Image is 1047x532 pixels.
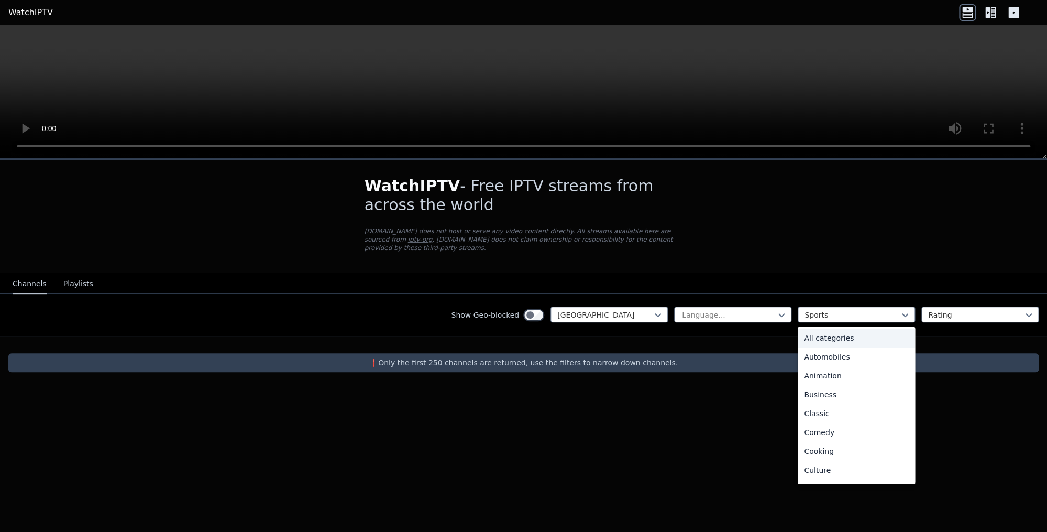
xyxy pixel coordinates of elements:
div: Documentary [798,480,915,498]
p: [DOMAIN_NAME] does not host or serve any video content directly. All streams available here are s... [365,227,683,252]
div: Animation [798,366,915,385]
div: Classic [798,404,915,423]
label: Show Geo-blocked [451,310,519,320]
a: iptv-org [408,236,433,243]
span: WatchIPTV [365,177,460,195]
div: All categories [798,329,915,348]
div: Cooking [798,442,915,461]
div: Culture [798,461,915,480]
a: WatchIPTV [8,6,53,19]
p: ❗️Only the first 250 channels are returned, use the filters to narrow down channels. [13,357,1034,368]
div: Business [798,385,915,404]
h1: - Free IPTV streams from across the world [365,177,683,214]
button: Channels [13,274,47,294]
button: Playlists [63,274,93,294]
div: Comedy [798,423,915,442]
div: Automobiles [798,348,915,366]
